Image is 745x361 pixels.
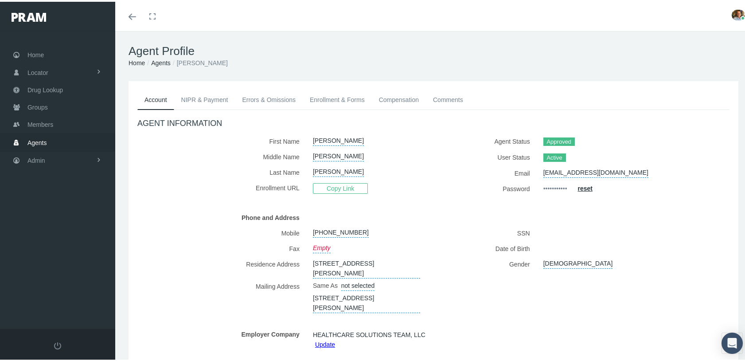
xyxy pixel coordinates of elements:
span: Active [543,152,566,161]
label: Gender [440,255,537,270]
label: Fax [137,239,306,255]
a: not selected [341,277,375,289]
label: SSN [440,224,537,239]
a: [EMAIL_ADDRESS][DOMAIN_NAME] [543,164,648,176]
a: Comments [426,88,470,108]
a: [STREET_ADDRESS][PERSON_NAME] [313,255,420,277]
span: Drug Lookup [27,80,63,97]
a: [PERSON_NAME] [313,147,364,160]
span: Approved [543,136,575,145]
li: [PERSON_NAME] [171,56,228,66]
a: Empty [313,239,331,251]
a: reset [577,183,592,190]
label: Last Name [137,163,306,178]
label: Email [440,164,537,179]
a: Compensation [372,88,426,108]
img: PRAM_20_x_78.png [12,11,46,20]
span: Copy Link [313,181,368,192]
span: Agents [27,133,47,149]
a: NIPR & Payment [174,88,235,108]
span: Admin [27,150,45,167]
label: Residence Address [137,255,306,277]
label: Middle Name [137,147,306,163]
a: Agents [151,58,171,65]
a: Enrollment & Forms [303,88,372,108]
h1: Agent Profile [129,43,738,56]
div: Open Intercom Messenger [722,331,743,352]
span: Same As [313,280,338,287]
a: [DEMOGRAPHIC_DATA] [543,255,613,267]
a: ••••••••••• [543,179,567,195]
a: Account [137,88,174,108]
label: Mailing Address [137,277,306,311]
span: Home [27,45,44,62]
a: [PERSON_NAME] [313,163,364,175]
label: Employer Company [137,325,306,348]
span: Members [27,114,53,131]
label: Mobile [137,224,306,239]
label: User Status [440,148,537,164]
a: Errors & Omissions [235,88,303,108]
label: Enrollment URL [137,178,306,195]
a: Home [129,58,145,65]
img: S_Profile_Picture_15241.jpg [732,8,745,19]
span: HEALTHCARE SOLUTIONS TEAM, LLC [313,326,425,340]
label: Date of Birth [440,239,537,255]
a: Copy Link [313,183,368,190]
label: Phone and Address [137,208,306,224]
a: [PERSON_NAME] [313,132,364,144]
span: Groups [27,97,48,114]
span: Locator [27,63,48,79]
label: Agent Status [440,132,537,148]
a: [PHONE_NUMBER] [313,224,369,236]
label: First Name [137,132,306,147]
a: Update [315,339,335,346]
h4: AGENT INFORMATION [137,117,729,127]
a: [STREET_ADDRESS][PERSON_NAME] [313,289,420,311]
label: Password [440,179,537,195]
